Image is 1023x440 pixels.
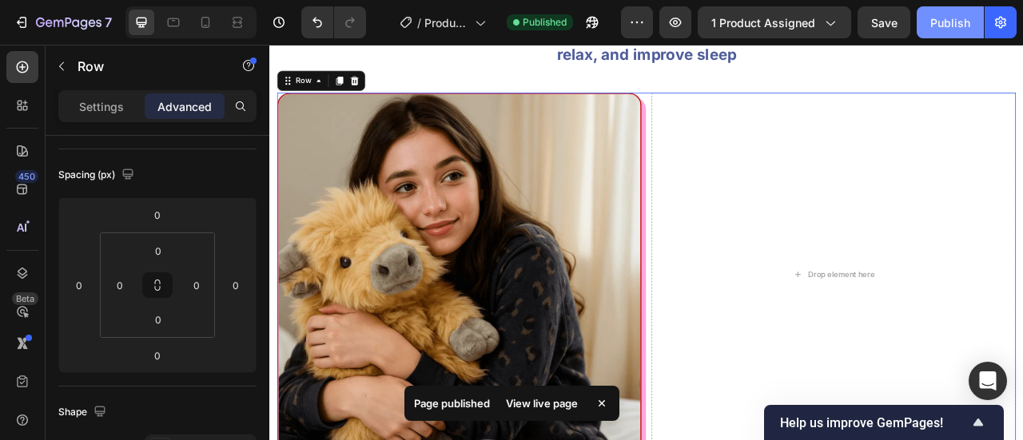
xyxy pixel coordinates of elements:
[108,273,132,297] input: 0px
[58,402,109,423] div: Shape
[685,286,770,299] div: Drop element here
[414,395,490,411] p: Page published
[698,6,851,38] button: 1 product assigned
[157,98,212,115] p: Advanced
[142,239,174,263] input: 0px
[15,170,38,183] div: 450
[871,16,898,30] span: Save
[780,413,988,432] button: Show survey - Help us improve GemPages!
[30,38,56,53] div: Row
[780,415,969,430] span: Help us improve GemPages!
[224,273,248,297] input: 0
[301,6,366,38] div: Undo/Redo
[269,45,1023,440] iframe: Design area
[417,14,421,31] span: /
[12,292,38,305] div: Beta
[930,14,970,31] div: Publish
[496,392,587,414] div: View live page
[969,362,1007,400] div: Open Intercom Messenger
[58,165,137,186] div: Spacing (px)
[6,6,119,38] button: 7
[711,14,815,31] span: 1 product assigned
[141,203,173,227] input: 0
[142,307,174,331] input: 0px
[79,98,124,115] p: Settings
[67,273,91,297] input: 0
[185,273,209,297] input: 0px
[105,13,112,32] p: 7
[858,6,910,38] button: Save
[78,57,213,76] p: Row
[523,15,567,30] span: Published
[917,6,984,38] button: Publish
[141,343,173,367] input: 0
[424,14,468,31] span: Product Page - [DATE] 12:45:28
